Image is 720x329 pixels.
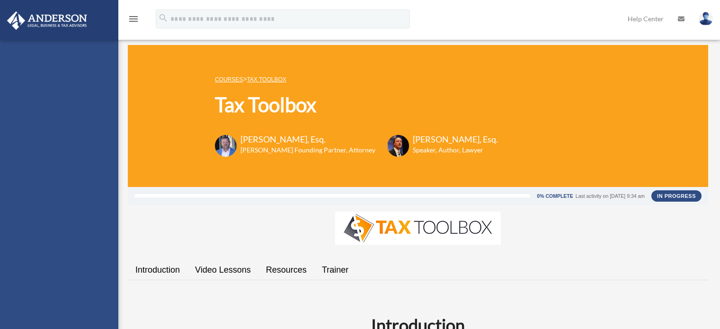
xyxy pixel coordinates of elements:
div: 0% Complete [537,194,573,199]
i: search [158,13,169,23]
a: Tax Toolbox [247,76,286,83]
a: COURSES [215,76,243,83]
i: menu [128,13,139,25]
h3: [PERSON_NAME], Esq. [240,133,375,145]
p: > [215,73,498,85]
h6: [PERSON_NAME] Founding Partner, Attorney [240,145,375,155]
h3: [PERSON_NAME], Esq. [413,133,498,145]
h6: Speaker, Author, Lawyer [413,145,486,155]
a: Video Lessons [187,257,258,284]
img: User Pic [699,12,713,26]
a: Resources [258,257,314,284]
img: Anderson Advisors Platinum Portal [4,11,90,30]
a: menu [128,17,139,25]
h1: Tax Toolbox [215,91,498,119]
a: Trainer [314,257,356,284]
img: Scott-Estill-Headshot.png [387,135,409,157]
a: Introduction [128,257,187,284]
div: Last activity on [DATE] 9:34 am [576,194,645,199]
img: Toby-circle-head.png [215,135,237,157]
div: In Progress [651,190,702,202]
